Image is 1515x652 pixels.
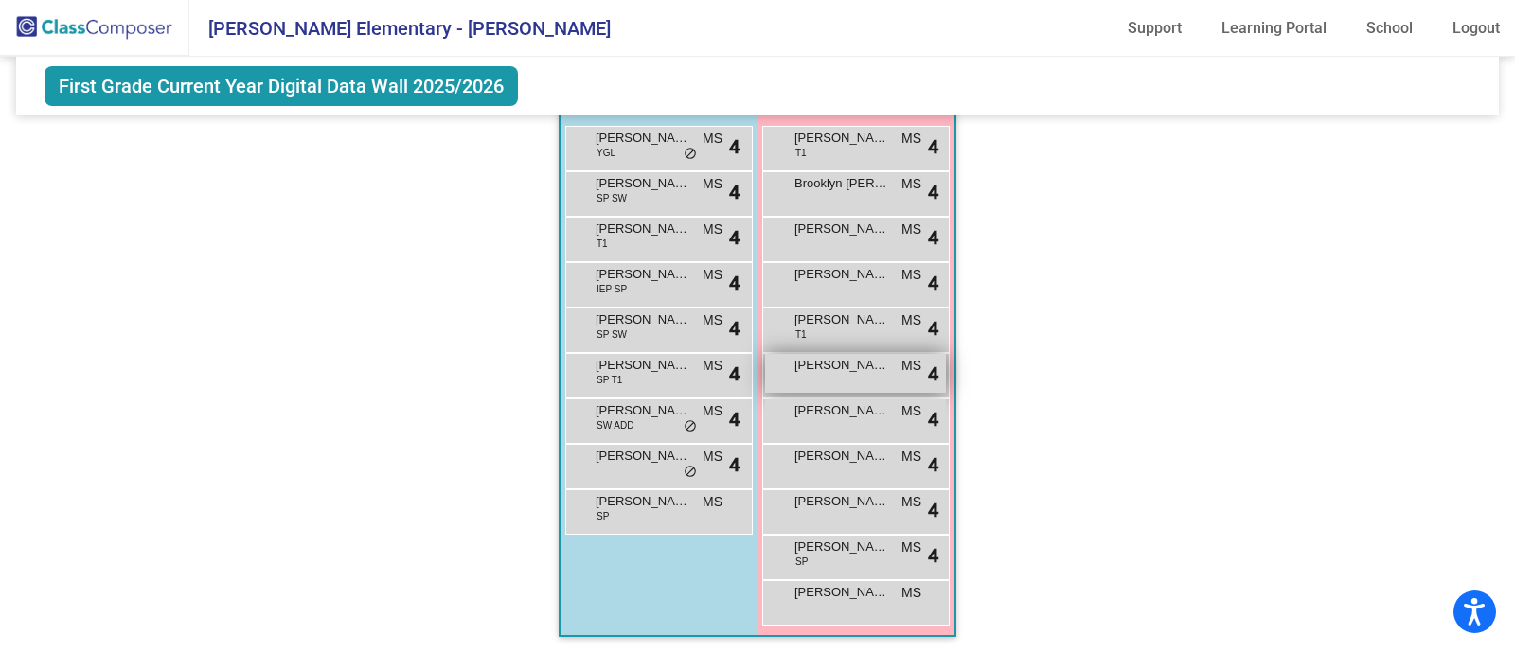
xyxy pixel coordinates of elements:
[703,174,722,194] span: MS
[729,450,740,479] span: 4
[901,447,921,467] span: MS
[928,223,938,252] span: 4
[901,356,921,376] span: MS
[928,132,938,161] span: 4
[189,13,611,44] span: [PERSON_NAME] Elementary - [PERSON_NAME]
[928,314,938,343] span: 4
[596,220,690,238] span: [PERSON_NAME] [PERSON_NAME]
[928,269,938,297] span: 4
[794,492,889,511] span: [PERSON_NAME]
[795,327,807,342] span: T1
[729,223,740,252] span: 4
[684,147,697,162] span: do_not_disturb_alt
[901,310,921,330] span: MS
[703,447,722,467] span: MS
[794,356,889,375] span: [PERSON_NAME]
[597,146,615,160] span: YGL
[596,174,690,193] span: [PERSON_NAME]
[684,465,697,480] span: do_not_disturb_alt
[794,537,889,556] span: [PERSON_NAME]
[901,492,921,512] span: MS
[901,537,921,557] span: MS
[901,220,921,239] span: MS
[597,191,627,205] span: SP SW
[729,132,740,161] span: 4
[729,360,740,388] span: 4
[901,265,921,285] span: MS
[703,220,722,239] span: MS
[794,583,889,602] span: [PERSON_NAME]
[596,265,690,284] span: [PERSON_NAME]
[928,405,938,433] span: 4
[901,401,921,421] span: MS
[597,237,608,251] span: T1
[45,66,518,106] span: First Grade Current Year Digital Data Wall 2025/2026
[703,310,722,330] span: MS
[794,220,889,238] span: [PERSON_NAME]
[597,282,627,296] span: IEP SP
[596,356,690,375] span: [PERSON_NAME]
[1113,13,1197,44] a: Support
[596,401,690,420] span: [PERSON_NAME]
[729,405,740,433] span: 4
[596,492,690,511] span: [PERSON_NAME]
[928,541,938,570] span: 4
[794,401,889,420] span: [PERSON_NAME]
[1351,13,1428,44] a: School
[794,174,889,193] span: Brooklyn [PERSON_NAME]
[703,265,722,285] span: MS
[597,373,622,387] span: SP T1
[684,419,697,434] span: do_not_disturb_alt
[901,174,921,194] span: MS
[596,129,690,148] span: [PERSON_NAME]
[795,555,808,569] span: SP
[729,314,740,343] span: 4
[928,496,938,524] span: 4
[794,310,889,329] span: [PERSON_NAME]
[597,327,627,342] span: SP SW
[703,492,722,512] span: MS
[596,447,690,466] span: [PERSON_NAME]
[928,450,938,479] span: 4
[795,146,807,160] span: T1
[901,583,921,603] span: MS
[1437,13,1515,44] a: Logout
[729,178,740,206] span: 4
[794,129,889,148] span: [PERSON_NAME]
[901,129,921,149] span: MS
[703,401,722,421] span: MS
[597,509,609,523] span: SP
[729,269,740,297] span: 4
[597,418,633,432] span: SW ADD
[928,360,938,388] span: 4
[703,129,722,149] span: MS
[794,265,889,284] span: [PERSON_NAME]
[703,356,722,376] span: MS
[596,310,690,329] span: [PERSON_NAME]
[928,178,938,206] span: 4
[1206,13,1342,44] a: Learning Portal
[794,447,889,466] span: [PERSON_NAME]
